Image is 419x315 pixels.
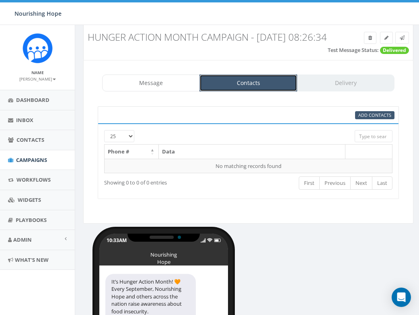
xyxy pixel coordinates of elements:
[31,70,44,75] small: Name
[319,176,351,190] a: Previous
[3,57,24,65] button: Log in
[159,145,345,159] th: Data
[102,75,200,91] a: Message
[16,156,47,164] span: Campaigns
[23,33,53,63] img: Rally_Corp_Logo_1.png
[14,10,62,17] span: Nourishing Hope
[144,251,184,255] div: Nourishing Hope
[16,176,51,183] span: Workflows
[358,112,391,118] span: CSV files only
[3,42,117,57] div: You will be redirected to our universal log in page.
[16,216,47,224] span: Playbooks
[355,111,394,120] a: Add Contacts
[372,176,392,190] a: Last
[328,46,379,54] label: Test Message Status:
[16,96,49,104] span: Dashboard
[104,176,217,187] div: Showing 0 to 0 of 0 entries
[15,256,49,263] span: What's New
[18,196,41,203] span: Widgets
[355,130,393,142] input: Type to search
[16,116,33,124] span: Inbox
[105,145,159,159] th: Phone #: activate to sort column descending
[392,288,411,307] div: Open Intercom Messenger
[3,35,117,42] div: Hello! Please Log In
[16,136,44,143] span: Contacts
[107,237,127,244] div: 10:33AM
[105,159,392,173] td: No matching records found
[88,32,409,42] h3: Hunger Action Month Campaign - [DATE] 08:26:34
[3,3,58,13] img: logo
[13,236,32,243] span: Admin
[350,176,372,190] a: Next
[19,75,56,82] a: [PERSON_NAME]
[299,176,320,190] a: First
[19,76,56,82] small: [PERSON_NAME]
[380,47,409,54] span: Delivered
[199,75,297,91] a: Contacts
[358,112,391,118] span: Add Contacts
[3,57,24,64] a: Log in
